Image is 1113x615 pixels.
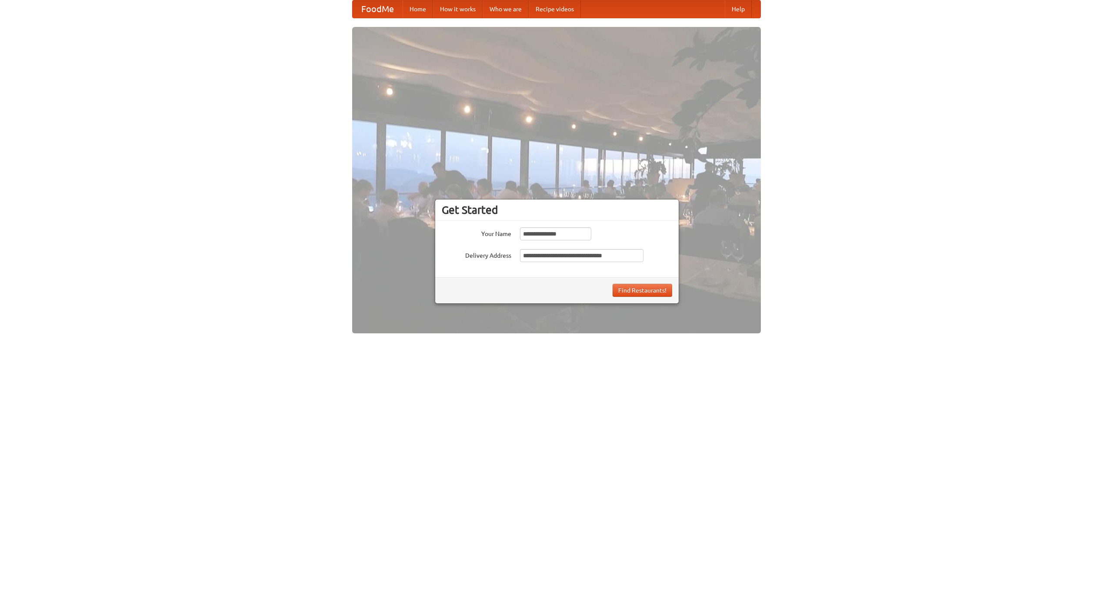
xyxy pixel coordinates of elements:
label: Your Name [442,227,511,238]
a: FoodMe [353,0,403,18]
a: Home [403,0,433,18]
a: How it works [433,0,483,18]
a: Who we are [483,0,529,18]
button: Find Restaurants! [613,284,672,297]
a: Help [725,0,752,18]
label: Delivery Address [442,249,511,260]
h3: Get Started [442,203,672,216]
a: Recipe videos [529,0,581,18]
